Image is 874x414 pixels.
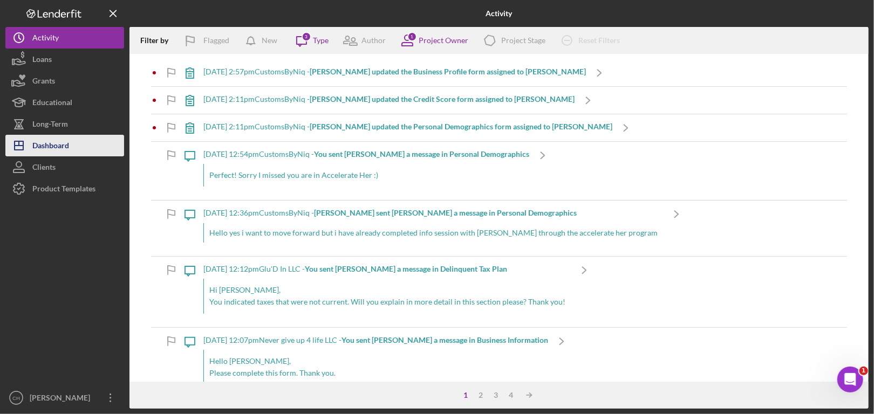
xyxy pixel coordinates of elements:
[262,30,277,51] div: New
[240,30,288,51] button: New
[310,94,575,103] b: [PERSON_NAME] updated the Credit Score form assigned to [PERSON_NAME]
[203,30,229,51] div: Flagged
[176,201,690,256] a: [DATE] 12:36pmCustomsByNiq -[PERSON_NAME] sent [PERSON_NAME] a message in Personal DemographicsHe...
[209,355,543,367] p: Hello [PERSON_NAME],
[176,328,575,398] a: [DATE] 12:07pmNever give up 4 life LLC -You sent [PERSON_NAME] a message in Business InformationH...
[209,284,565,296] p: Hi [PERSON_NAME],
[176,87,602,114] a: [DATE] 2:11pmCustomsByNiq -[PERSON_NAME] updated the Credit Score form assigned to [PERSON_NAME]
[203,122,612,131] div: [DATE] 2:11pm CustomsByNiq -
[32,27,59,51] div: Activity
[32,135,69,159] div: Dashboard
[209,367,543,379] p: Please complete this form. Thank you.
[488,391,503,399] div: 3
[32,70,55,94] div: Grants
[203,265,571,273] div: [DATE] 12:12pm Glu'D In LLC -
[203,67,586,76] div: [DATE] 2:57pm CustomsByNiq -
[209,296,565,308] p: You indicated taxes that were not current. Will you explain in more detail in this section please...
[203,209,663,217] div: [DATE] 12:36pm CustomsByNiq -
[407,32,417,42] div: 1
[176,257,598,327] a: [DATE] 12:12pmGlu'D In LLC -You sent [PERSON_NAME] a message in Delinquent Tax PlanHi [PERSON_NAM...
[176,142,556,200] a: [DATE] 12:54pmCustomsByNiq -You sent [PERSON_NAME] a message in Personal DemographicsPerfect! Sor...
[27,387,97,411] div: [PERSON_NAME]
[5,113,124,135] button: Long-Term
[5,135,124,156] button: Dashboard
[203,150,529,158] div: [DATE] 12:54pm CustomsByNiq -
[473,391,488,399] div: 2
[140,36,176,45] div: Filter by
[554,30,631,51] button: Reset Filters
[361,36,386,45] div: Author
[203,223,663,243] div: Hello yes i want to move forward but i have already completed info session with [PERSON_NAME] thr...
[837,367,863,392] iframe: Intercom live chat
[5,49,124,70] button: Loans
[501,36,545,45] div: Project Stage
[578,30,620,51] div: Reset Filters
[458,391,473,399] div: 1
[305,264,507,273] b: You sent [PERSON_NAME] a message in Delinquent Tax Plan
[503,391,518,399] div: 4
[209,169,524,181] p: Perfect! Sorry I missed you are in Accelerate Her :)
[5,70,124,92] button: Grants
[32,178,95,202] div: Product Templates
[310,122,612,131] b: [PERSON_NAME] updated the Personal Demographics form assigned to [PERSON_NAME]
[176,59,613,86] a: [DATE] 2:57pmCustomsByNiq -[PERSON_NAME] updated the Business Profile form assigned to [PERSON_NAME]
[5,387,124,409] button: CH[PERSON_NAME]
[313,36,329,45] div: Type
[32,49,52,73] div: Loans
[5,27,124,49] button: Activity
[176,30,240,51] button: Flagged
[5,178,124,199] button: Product Templates
[486,9,513,18] b: Activity
[32,156,56,181] div: Clients
[203,95,575,103] div: [DATE] 2:11pm CustomsByNiq -
[419,36,468,45] div: Project Owner
[12,395,20,401] text: CH
[203,336,548,344] div: [DATE] 12:07pm Never give up 4 life LLC -
[310,67,586,76] b: [PERSON_NAME] updated the Business Profile form assigned to [PERSON_NAME]
[859,367,868,375] span: 1
[176,114,639,141] a: [DATE] 2:11pmCustomsByNiq -[PERSON_NAME] updated the Personal Demographics form assigned to [PERS...
[5,92,124,113] button: Educational
[314,208,577,217] b: [PERSON_NAME] sent [PERSON_NAME] a message in Personal Demographics
[314,149,529,158] b: You sent [PERSON_NAME] a message in Personal Demographics
[302,32,311,42] div: 3
[32,113,68,137] div: Long-Term
[342,335,548,344] b: You sent [PERSON_NAME] a message in Business Information
[32,92,72,116] div: Educational
[5,156,124,178] button: Clients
